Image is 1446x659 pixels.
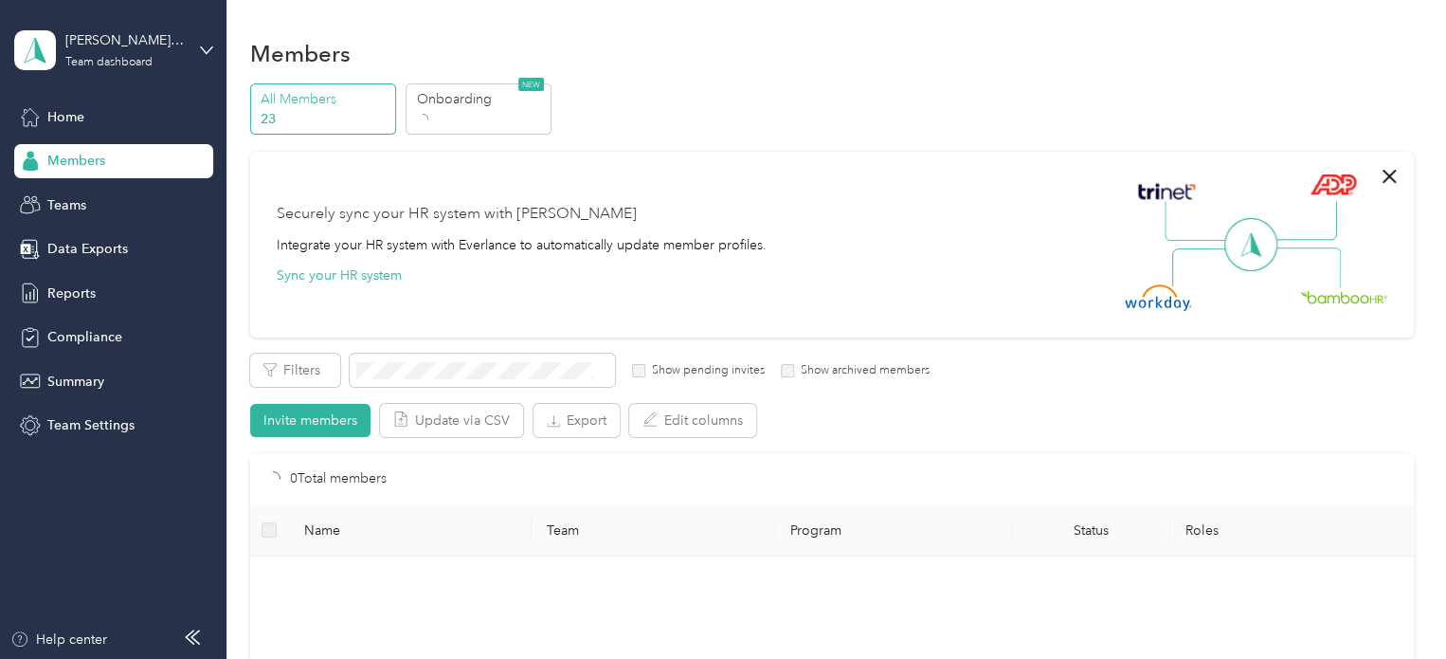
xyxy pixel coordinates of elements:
[47,239,128,259] span: Data Exports
[532,504,775,557] th: Team
[794,362,930,379] label: Show archived members
[47,107,84,127] span: Home
[47,151,105,171] span: Members
[261,89,389,109] p: All Members
[277,235,767,255] div: Integrate your HR system with Everlance to automatically update member profiles.
[47,327,122,347] span: Compliance
[47,195,86,215] span: Teams
[1340,553,1446,659] iframe: Everlance-gr Chat Button Frame
[1165,201,1231,242] img: Line Left Up
[10,630,107,650] button: Help center
[1310,174,1356,195] img: ADP
[277,265,402,285] button: Sync your HR system
[1133,178,1200,205] img: Trinet
[1125,284,1191,311] img: Workday
[289,504,533,557] th: Name
[1274,247,1341,288] img: Line Right Down
[775,504,1012,557] th: Program
[277,203,637,226] div: Securely sync your HR system with [PERSON_NAME]
[304,522,517,539] span: Name
[47,284,96,303] span: Reports
[533,404,620,437] button: Export
[290,468,387,489] p: 0 Total members
[417,89,546,109] p: Onboarding
[629,404,756,437] button: Edit columns
[250,404,371,437] button: Invite members
[1170,504,1414,557] th: Roles
[65,30,184,50] div: [PERSON_NAME] [PERSON_NAME] QC CENTRAL
[250,354,340,387] button: Filters
[65,57,153,68] div: Team dashboard
[1012,504,1170,557] th: Status
[261,109,389,129] p: 23
[1271,201,1337,241] img: Line Right Up
[250,44,351,64] h1: Members
[1300,290,1387,303] img: BambooHR
[518,78,544,91] span: NEW
[645,362,765,379] label: Show pending invites
[47,372,104,392] span: Summary
[380,404,523,437] button: Update via CSV
[47,415,135,435] span: Team Settings
[1171,247,1238,286] img: Line Left Down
